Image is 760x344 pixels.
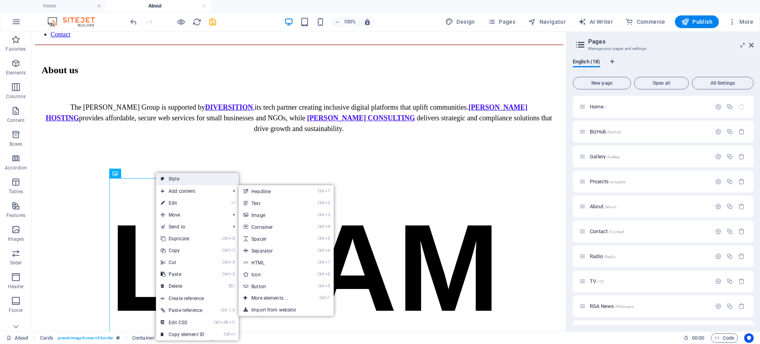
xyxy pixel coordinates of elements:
[738,103,745,110] div: The startpage cannot be deleted
[587,129,711,134] div: BizHub/bizhub
[590,228,624,234] span: Click to open page
[129,17,138,27] button: undo
[7,117,25,124] p: Content
[239,280,304,292] a: Ctrl9Button
[232,308,235,313] i: V
[319,295,326,300] i: Ctrl
[176,17,186,27] button: Click here to leave preview mode and continue editing
[575,15,616,28] button: AI Writer
[715,153,722,160] div: Settings
[638,81,685,86] span: Open all
[726,203,733,210] div: Duplicate
[726,303,733,310] div: Duplicate
[228,283,235,289] i: ⌦
[231,200,235,205] i: ⏎
[105,2,211,10] h4: About
[318,200,324,205] i: Ctrl
[239,221,304,233] a: Ctrl4Container
[318,236,324,241] i: Ctrl
[156,173,239,185] a: Style
[573,57,600,68] span: English (18)
[156,197,209,209] a: ⏎Edit
[325,248,330,253] i: 6
[675,15,719,28] button: Publish
[192,17,201,27] i: Reload page
[40,333,53,343] span: Click to select. Double-click to edit
[318,283,324,289] i: Ctrl
[715,303,722,310] div: Settings
[156,221,227,233] a: Send to
[604,255,616,259] span: /Radio
[442,15,478,28] div: Design (Ctrl+Alt+Y)
[715,103,722,110] div: Settings
[587,229,711,234] div: Contact/Contact
[239,268,304,280] a: Ctrl8Icon
[239,257,304,268] a: Ctrl7HTML
[239,233,304,245] a: Ctrl5Spacer
[488,18,515,26] span: Pages
[318,212,324,217] i: Ctrl
[9,141,23,147] p: Boxes
[325,236,330,241] i: 5
[222,272,228,277] i: Ctrl
[8,236,24,242] p: Images
[738,303,745,310] div: Remove
[573,77,631,89] button: New page
[726,153,733,160] div: Duplicate
[5,165,27,171] p: Accordion
[738,128,745,135] div: Remove
[725,15,756,28] button: More
[318,224,324,229] i: Ctrl
[681,18,712,26] span: Publish
[156,185,227,197] span: Add content
[325,283,330,289] i: 9
[726,253,733,260] div: Duplicate
[597,279,603,284] span: /TV
[606,155,620,159] span: /Gallery
[528,18,566,26] span: Navigator
[229,248,235,253] i: C
[318,188,324,194] i: Ctrl
[318,272,324,277] i: Ctrl
[229,272,235,277] i: V
[738,228,745,235] div: Remove
[573,59,754,74] div: Language Tabs
[587,279,711,284] div: TV/TV
[587,204,711,209] div: About/about
[208,17,217,27] button: save
[715,203,722,210] div: Settings
[331,17,359,27] button: 100%
[156,293,239,304] a: Create reference
[6,70,26,76] p: Elements
[229,236,235,241] i: D
[239,197,304,209] a: Ctrl2Text
[224,332,230,337] i: Ctrl
[445,18,475,26] span: Design
[588,45,738,52] h3: Manage your pages and settings
[684,333,705,343] h6: Session time
[728,18,753,26] span: More
[738,203,745,210] div: Remove
[715,178,722,185] div: Settings
[607,130,621,134] span: /bizhub
[587,304,711,309] div: RSA News/RSAnews
[239,185,304,197] a: Ctrl1Headline
[634,77,689,89] button: Open all
[587,104,711,109] div: Home/
[715,228,722,235] div: Settings
[221,308,227,313] i: Ctrl
[587,179,711,184] div: Projects/projects
[726,128,733,135] div: Duplicate
[590,278,604,284] span: Click to open page
[9,188,23,195] p: Tables
[726,228,733,235] div: Duplicate
[6,333,28,343] a: Click to cancel selection. Double-click to open Pages
[615,304,634,309] span: /RSAnews
[222,248,228,253] i: Ctrl
[156,317,209,329] a: CtrlAltCEdit CSS
[208,17,217,27] i: Save (Ctrl+S)
[8,283,24,290] p: Header
[325,272,330,277] i: 8
[442,15,478,28] button: Design
[239,304,334,316] a: Import from website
